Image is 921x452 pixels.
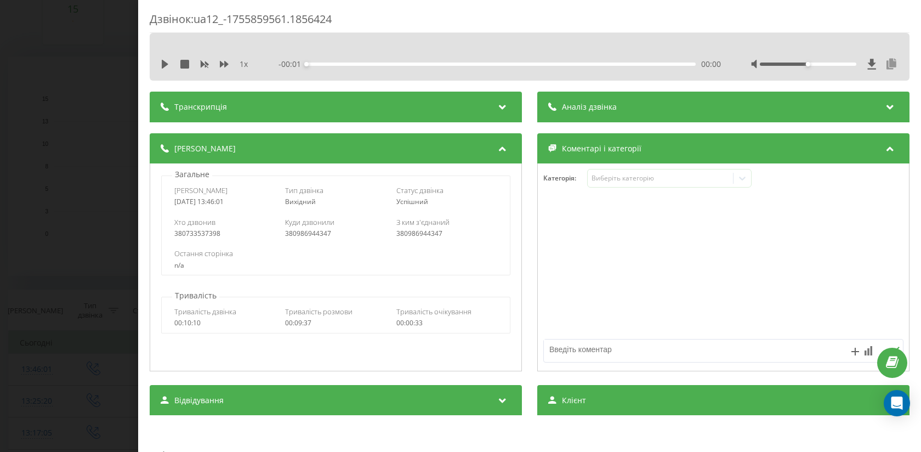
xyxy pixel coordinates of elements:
[172,290,219,301] p: Тривалість
[396,230,498,238] div: 380986944347
[174,262,497,269] div: n/a
[396,319,498,327] div: 00:00:33
[285,230,386,238] div: 380986944347
[285,319,386,327] div: 00:09:37
[174,101,227,112] span: Транскрипція
[304,62,309,66] div: Accessibility label
[396,197,428,206] span: Успішний
[278,59,306,70] span: - 00:01
[592,174,729,183] div: Виберіть категорію
[562,143,641,154] span: Коментарі і категорії
[701,59,721,70] span: 00:00
[174,230,276,238] div: 380733537398
[174,307,236,317] span: Тривалість дзвінка
[806,62,810,66] div: Accessibility label
[562,395,586,406] span: Клієнт
[285,197,316,206] span: Вихідний
[396,217,450,227] span: З ким з'єднаний
[174,143,236,154] span: [PERSON_NAME]
[884,390,910,416] div: Open Intercom Messenger
[285,307,353,317] span: Тривалість розмови
[562,101,617,112] span: Аналіз дзвінка
[240,59,248,70] span: 1 x
[174,185,228,195] span: [PERSON_NAME]
[396,185,444,195] span: Статус дзвінка
[150,12,909,33] div: Дзвінок : ua12_-1755859561.1856424
[174,395,224,406] span: Відвідування
[172,169,212,180] p: Загальне
[174,217,215,227] span: Хто дзвонив
[396,307,471,317] span: Тривалість очікування
[285,217,334,227] span: Куди дзвонили
[174,319,276,327] div: 00:10:10
[543,174,587,182] h4: Категорія :
[174,248,233,258] span: Остання сторінка
[174,198,276,206] div: [DATE] 13:46:01
[285,185,323,195] span: Тип дзвінка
